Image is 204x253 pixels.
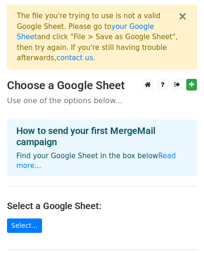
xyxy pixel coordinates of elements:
div: The file you're trying to use is not a valid Google Sheet. Please go to and click "File > Save as... [17,11,178,63]
p: Find your Google Sheet in the box below [16,151,188,171]
a: Read more... [16,152,176,170]
a: Select... [7,218,42,233]
p: Use one of the options below... [7,96,197,105]
h3: Choose a Google Sheet [7,79,197,92]
button: × [178,11,187,22]
h4: Select a Google Sheet: [7,200,197,211]
a: your Google Sheet [17,22,154,42]
h4: How to send your first MergeMail campaign [16,125,188,148]
a: contact us [56,54,93,62]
